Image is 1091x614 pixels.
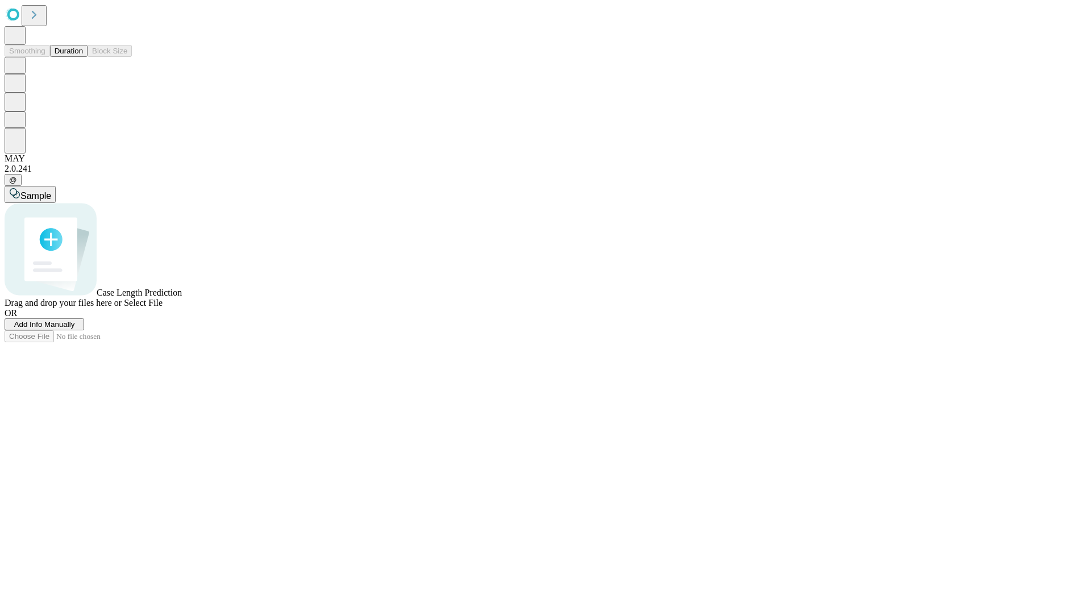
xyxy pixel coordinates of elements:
[5,164,1086,174] div: 2.0.241
[20,191,51,201] span: Sample
[14,320,75,329] span: Add Info Manually
[9,176,17,184] span: @
[5,45,50,57] button: Smoothing
[5,298,122,308] span: Drag and drop your files here or
[5,308,17,318] span: OR
[5,174,22,186] button: @
[5,318,84,330] button: Add Info Manually
[88,45,132,57] button: Block Size
[50,45,88,57] button: Duration
[124,298,163,308] span: Select File
[5,153,1086,164] div: MAY
[97,288,182,297] span: Case Length Prediction
[5,186,56,203] button: Sample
